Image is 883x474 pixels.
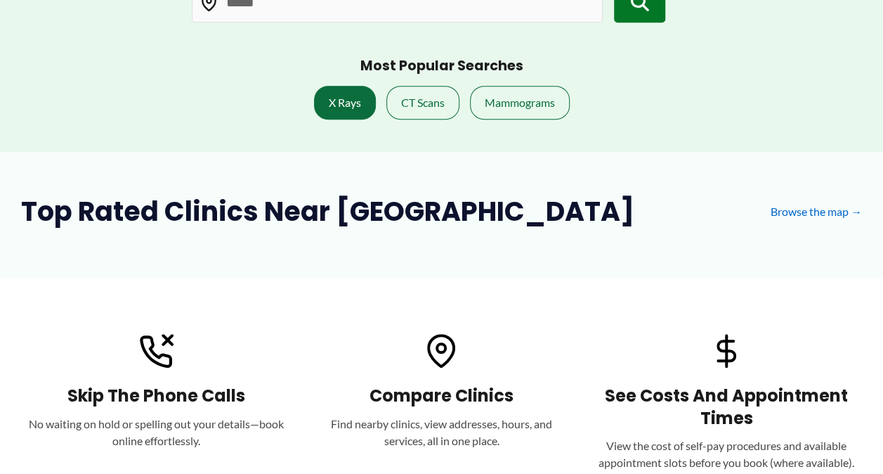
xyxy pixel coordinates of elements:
[28,416,285,449] p: No waiting on hold or spelling out your details—book online effortlessly.
[21,194,634,229] h2: Top Rated Clinics Near [GEOGRAPHIC_DATA]
[470,86,570,120] a: Mammograms
[360,58,523,75] h3: Most Popular Searches
[386,86,459,120] a: CT Scans
[140,334,174,368] img: Phone icon
[598,385,855,428] h3: See Costs and Appointment Times
[28,385,285,406] h3: Skip the Phone Calls
[598,437,855,471] p: View the cost of self-pay procedures and available appointment slots before you book (where avail...
[771,201,862,222] a: Browse the map →
[314,86,376,120] a: X Rays
[313,385,570,406] h3: Compare Clinics
[709,334,743,368] img: Cost icon
[424,334,458,368] img: Location icon
[313,416,570,449] p: Find nearby clinics, view addresses, hours, and services, all in one place.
